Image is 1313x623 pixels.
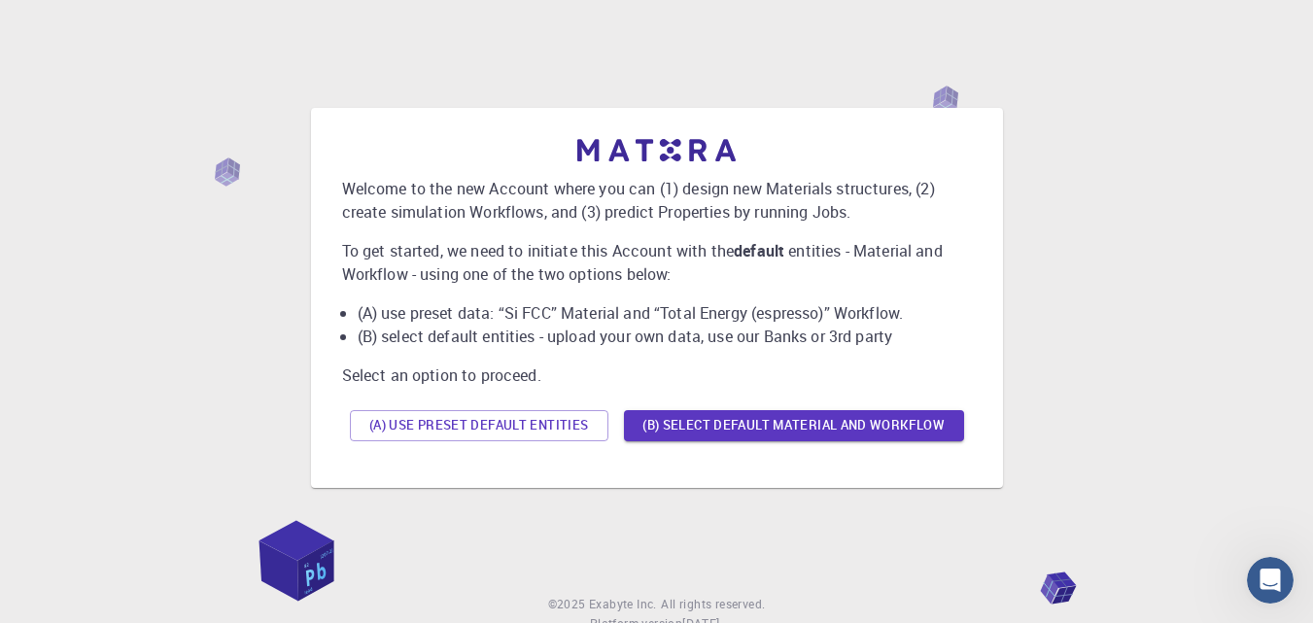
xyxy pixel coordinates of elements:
li: (B) select default entities - upload your own data, use our Banks or 3rd party [358,325,972,348]
span: Exabyte Inc. [589,596,657,611]
p: To get started, we need to initiate this Account with the entities - Material and Workflow - usin... [342,239,972,286]
iframe: Intercom live chat [1247,557,1294,604]
span: © 2025 [548,595,589,614]
li: (A) use preset data: “Si FCC” Material and “Total Energy (espresso)” Workflow. [358,301,972,325]
a: Exabyte Inc. [589,595,657,614]
img: logo [577,139,737,161]
span: All rights reserved. [661,595,765,614]
b: default [734,240,784,261]
p: Welcome to the new Account where you can (1) design new Materials structures, (2) create simulati... [342,177,972,224]
button: (B) Select default material and workflow [624,410,964,441]
button: (A) Use preset default entities [350,410,608,441]
p: Select an option to proceed. [342,363,972,387]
